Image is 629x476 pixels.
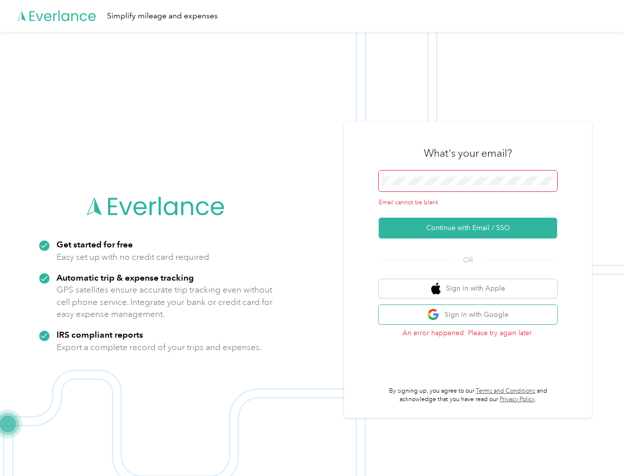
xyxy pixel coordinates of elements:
strong: IRS compliant reports [57,329,143,340]
button: apple logoSign in with Apple [379,279,557,298]
p: By signing up, you agree to our and acknowledge that you have read our . [379,387,557,404]
button: google logoSign in with Google [379,305,557,324]
a: Terms and Conditions [476,387,535,395]
span: OR [451,255,485,265]
button: Continue with Email / SSO [379,218,557,238]
div: Simplify mileage and expenses [107,10,218,22]
p: GPS satellites ensure accurate trip tracking even without cell phone service. Integrate your bank... [57,284,273,320]
strong: Get started for free [57,239,133,249]
a: Privacy Policy [500,396,535,403]
img: google logo [427,308,440,321]
p: Easy set up with no credit card required [57,251,209,263]
strong: Automatic trip & expense tracking [57,272,194,283]
h3: What's your email? [424,146,512,160]
img: apple logo [431,283,441,295]
p: An error happened. Please try again later. [379,328,557,338]
div: Email cannot be blank [379,198,557,207]
p: Export a complete record of your trips and expenses. [57,341,262,354]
